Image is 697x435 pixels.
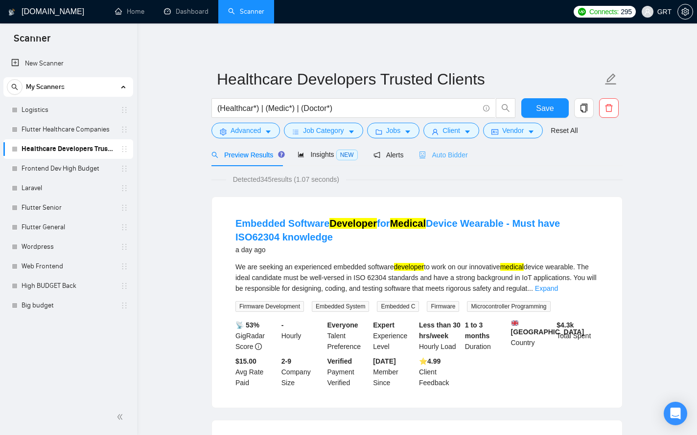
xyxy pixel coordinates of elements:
span: Save [536,102,554,114]
div: Avg Rate Paid [233,356,279,388]
a: High BUDGET Back [22,276,115,296]
div: a day ago [235,244,599,256]
b: $ 4.3k [557,321,574,329]
a: homeHome [115,7,144,16]
span: notification [373,152,380,158]
a: Embedded SoftwareDeveloperforMedicalDevice Wearable - Must have ISO62304 knowledge [235,218,560,242]
b: 📡 53% [235,321,259,329]
span: search [211,152,218,158]
div: We are seeking an experienced embedded software to work on our innovative device wearable. The id... [235,261,599,294]
a: New Scanner [11,54,125,73]
button: search [7,79,23,95]
span: caret-down [404,128,411,135]
span: user [432,128,439,135]
input: Search Freelance Jobs... [217,102,479,114]
div: Client Feedback [417,356,463,388]
div: Open Intercom Messenger [664,402,687,425]
span: NEW [336,150,358,160]
div: Total Spent [555,320,601,352]
span: Connects: [589,6,619,17]
span: search [496,104,515,112]
div: Member Since [371,356,417,388]
span: Jobs [386,125,401,136]
button: settingAdvancedcaret-down [211,123,280,138]
span: Advanced [231,125,261,136]
span: holder [120,262,128,270]
span: holder [120,302,128,309]
span: robot [419,152,426,158]
span: Embedded System [312,301,369,312]
b: Verified [327,357,352,365]
span: Job Category [303,125,344,136]
div: Tooltip anchor [277,150,286,159]
span: info-circle [255,343,262,350]
span: holder [120,282,128,290]
span: Client [442,125,460,136]
span: Firmware Development [235,301,304,312]
span: copy [575,104,593,112]
span: holder [120,106,128,114]
div: Hourly Load [417,320,463,352]
b: 1 to 3 months [465,321,490,340]
a: Web Frontend [22,257,115,276]
span: idcard [491,128,498,135]
b: Less than 30 hrs/week [419,321,461,340]
a: Flutter Senior [22,198,115,217]
a: Flutter General [22,217,115,237]
div: Talent Preference [325,320,372,352]
b: Everyone [327,321,358,329]
b: [GEOGRAPHIC_DATA] [511,320,584,336]
button: userClientcaret-down [423,123,479,138]
div: GigRadar Score [233,320,279,352]
button: copy [574,98,594,118]
span: holder [120,223,128,231]
span: search [7,84,22,90]
span: Alerts [373,151,404,159]
b: ⭐️ 4.99 [419,357,441,365]
span: edit [604,73,617,86]
div: Experience Level [371,320,417,352]
span: setting [220,128,227,135]
a: Logistics [22,100,115,120]
b: 2-9 [281,357,291,365]
span: Microcontroller Programming [467,301,550,312]
span: caret-down [265,128,272,135]
mark: developer [394,263,424,271]
span: caret-down [528,128,534,135]
span: bars [292,128,299,135]
button: barsJob Categorycaret-down [284,123,363,138]
div: Hourly [279,320,325,352]
a: searchScanner [228,7,264,16]
button: delete [599,98,619,118]
a: Flutter Healthcare Companies [22,120,115,139]
a: Wordpress [22,237,115,257]
button: idcardVendorcaret-down [483,123,543,138]
li: My Scanners [3,77,133,315]
span: Insights [298,151,357,158]
span: My Scanners [26,77,65,97]
span: Preview Results [211,151,282,159]
b: $15.00 [235,357,256,365]
span: holder [120,126,128,133]
div: Duration [463,320,509,352]
span: 295 [621,6,631,17]
img: 🇬🇧 [511,320,518,326]
span: user [644,8,651,15]
span: Scanner [6,31,58,52]
span: double-left [116,412,126,422]
b: [DATE] [373,357,395,365]
button: folderJobscaret-down [367,123,420,138]
a: dashboardDashboard [164,7,209,16]
a: Frontend Dev High Budget [22,159,115,178]
span: area-chart [298,151,304,158]
a: setting [677,8,693,16]
img: upwork-logo.png [578,8,586,16]
div: Company Size [279,356,325,388]
span: caret-down [464,128,471,135]
span: holder [120,243,128,251]
span: info-circle [483,105,489,111]
span: holder [120,204,128,212]
span: Firmware [427,301,459,312]
button: Save [521,98,569,118]
span: Detected 345 results (1.07 seconds) [226,174,346,185]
